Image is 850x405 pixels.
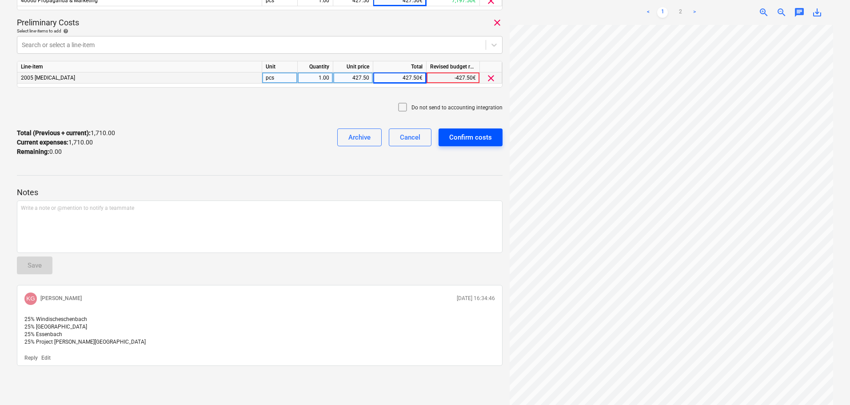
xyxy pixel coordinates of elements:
[337,72,369,84] div: 427.50
[24,293,37,305] div: Kristina Gulevica
[373,72,427,84] div: 427.50€
[17,187,503,198] p: Notes
[689,7,700,18] a: Next page
[17,17,79,28] p: Preliminary Costs
[262,61,298,72] div: Unit
[348,132,371,143] div: Archive
[411,104,503,112] p: Do not send to accounting integration
[486,73,496,84] span: clear
[17,147,62,156] p: 0.00
[492,17,503,28] span: clear
[61,28,68,34] span: help
[337,128,382,146] button: Archive
[298,61,333,72] div: Quantity
[806,362,850,405] iframe: Chat Widget
[794,7,805,18] span: chat
[812,7,822,18] span: save_alt
[40,295,82,302] p: [PERSON_NAME]
[439,128,503,146] button: Confirm costs
[17,148,49,155] strong: Remaining :
[17,138,93,147] p: 1,710.00
[17,139,68,146] strong: Current expenses :
[457,295,495,302] p: [DATE] 16:34:46
[427,72,480,84] div: -427.50€
[643,7,654,18] a: Previous page
[24,354,38,362] button: Reply
[400,132,420,143] div: Cancel
[758,7,769,18] span: zoom_in
[657,7,668,18] a: Page 1 is your current page
[675,7,686,18] a: Page 2
[389,128,431,146] button: Cancel
[21,75,75,81] span: 2005 CAPEX
[17,129,91,136] strong: Total (Previous + current) :
[41,354,51,362] button: Edit
[17,61,262,72] div: Line-item
[373,61,427,72] div: Total
[301,72,329,84] div: 1.00
[776,7,787,18] span: zoom_out
[24,316,146,345] span: 25% Windischeschenbach 25% [GEOGRAPHIC_DATA] 25% Essenbach 25% Project [PERSON_NAME][GEOGRAPHIC_D...
[333,61,373,72] div: Unit price
[26,295,35,302] span: KG
[427,61,480,72] div: Revised budget remaining
[17,128,115,138] p: 1,710.00
[17,28,503,34] div: Select line-items to add
[449,132,492,143] div: Confirm costs
[262,72,298,84] div: pcs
